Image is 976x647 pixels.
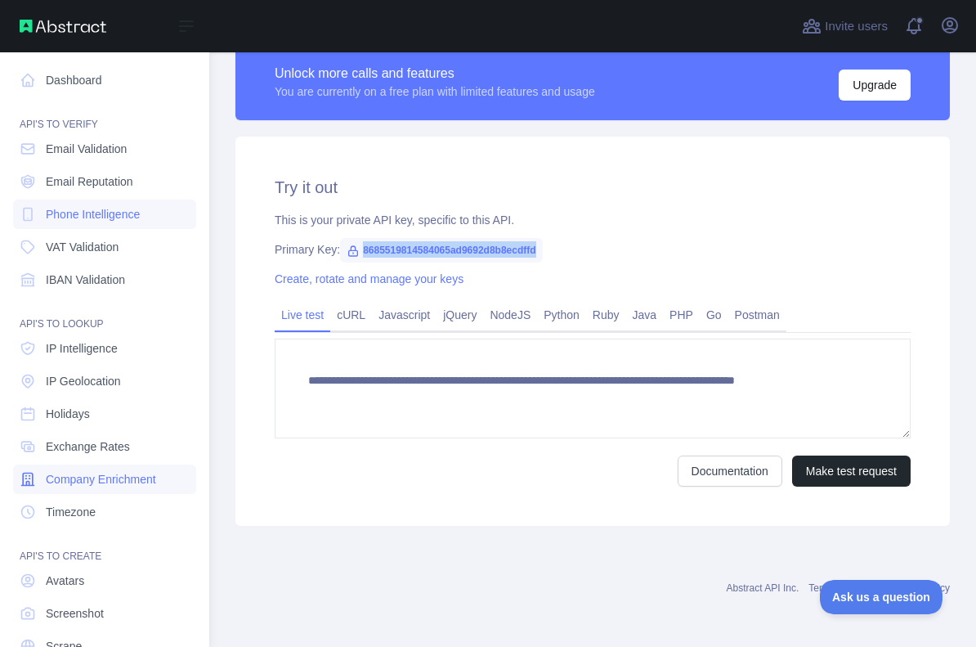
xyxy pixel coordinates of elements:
div: API'S TO CREATE [13,530,196,563]
a: Company Enrichment [13,465,196,494]
button: Invite users [799,13,891,39]
a: PHP [663,302,700,328]
a: Phone Intelligence [13,200,196,229]
a: Email Validation [13,134,196,164]
a: IBAN Validation [13,265,196,294]
a: Abstract API Inc. [727,582,799,594]
a: Timezone [13,497,196,527]
a: cURL [330,302,372,328]
span: Holidays [46,406,90,422]
div: This is your private API key, specific to this API. [275,212,911,228]
span: Avatars [46,573,84,589]
a: Javascript [372,302,437,328]
span: IP Intelligence [46,340,118,357]
span: Exchange Rates [46,438,130,455]
span: Invite users [825,17,888,36]
a: Holidays [13,399,196,429]
a: Python [537,302,586,328]
a: jQuery [437,302,483,328]
h2: Try it out [275,176,911,199]
span: Company Enrichment [46,471,156,487]
button: Upgrade [839,70,911,101]
span: Screenshot [46,605,104,622]
div: API'S TO VERIFY [13,98,196,131]
span: IBAN Validation [46,272,125,288]
span: Timezone [46,504,96,520]
div: Unlock more calls and features [275,64,595,83]
div: You are currently on a free plan with limited features and usage [275,83,595,100]
a: Live test [275,302,330,328]
a: IP Intelligence [13,334,196,363]
span: Email Validation [46,141,127,157]
img: Abstract API [20,20,106,33]
a: VAT Validation [13,232,196,262]
a: Java [626,302,664,328]
a: Go [700,302,728,328]
a: Terms of service [808,582,880,594]
span: VAT Validation [46,239,119,255]
iframe: Toggle Customer Support [820,580,943,614]
a: Create, rotate and manage your keys [275,272,463,285]
a: Avatars [13,566,196,595]
span: Email Reputation [46,173,133,190]
div: Primary Key: [275,241,911,258]
a: Documentation [678,456,782,487]
div: API'S TO LOOKUP [13,298,196,330]
a: Screenshot [13,599,196,628]
span: Phone Intelligence [46,206,140,222]
a: NodeJS [483,302,537,328]
a: Ruby [586,302,626,328]
a: Email Reputation [13,167,196,196]
span: IP Geolocation [46,373,121,389]
a: Postman [728,302,786,328]
span: 8685519814584065ad9692d8b8ecdffd [340,238,543,263]
a: IP Geolocation [13,366,196,396]
a: Dashboard [13,65,196,95]
button: Make test request [792,456,911,487]
a: Exchange Rates [13,432,196,461]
